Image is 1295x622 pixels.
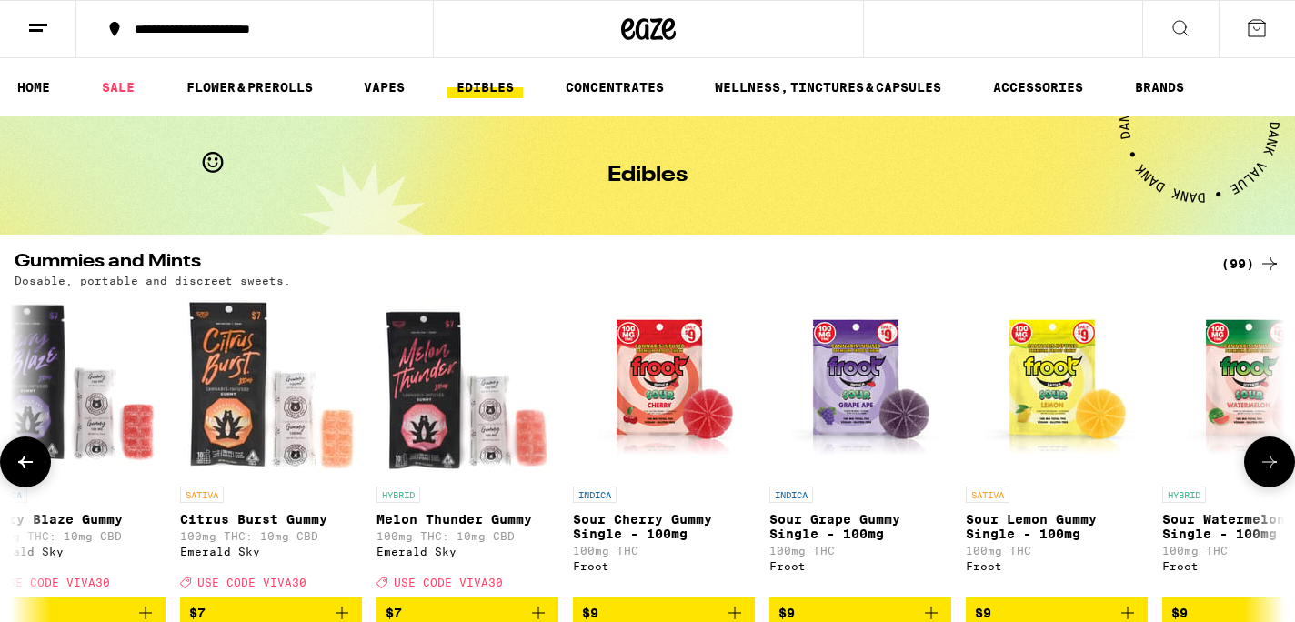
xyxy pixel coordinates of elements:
[180,546,362,557] div: Emerald Sky
[573,512,755,541] p: Sour Cherry Gummy Single - 100mg
[975,606,991,620] span: $9
[8,76,59,98] a: HOME
[93,76,144,98] a: SALE
[966,512,1148,541] p: Sour Lemon Gummy Single - 100mg
[966,296,1148,597] a: Open page for Sour Lemon Gummy Single - 100mg from Froot
[966,560,1148,572] div: Froot
[769,487,813,503] p: INDICA
[376,487,420,503] p: HYBRID
[966,296,1148,477] img: Froot - Sour Lemon Gummy Single - 100mg
[180,530,362,542] p: 100mg THC: 10mg CBD
[769,296,951,477] img: Froot - Sour Grape Gummy Single - 100mg
[180,487,224,503] p: SATIVA
[1126,76,1193,98] a: BRANDS
[189,606,206,620] span: $7
[706,76,950,98] a: WELLNESS, TINCTURES & CAPSULES
[573,487,617,503] p: INDICA
[376,530,558,542] p: 100mg THC: 10mg CBD
[573,560,755,572] div: Froot
[966,487,1009,503] p: SATIVA
[573,296,755,477] img: Froot - Sour Cherry Gummy Single - 100mg
[376,296,558,477] img: Emerald Sky - Melon Thunder Gummy
[984,76,1092,98] a: ACCESSORIES
[15,253,1191,275] h2: Gummies and Mints
[180,296,362,597] a: Open page for Citrus Burst Gummy from Emerald Sky
[177,76,322,98] a: FLOWER & PREROLLS
[778,606,795,620] span: $9
[966,545,1148,557] p: 100mg THC
[376,512,558,527] p: Melon Thunder Gummy
[180,512,362,527] p: Citrus Burst Gummy
[769,560,951,572] div: Froot
[1162,487,1206,503] p: HYBRID
[1,577,110,588] span: USE CODE VIVA30
[386,606,402,620] span: $7
[769,545,951,557] p: 100mg THC
[573,296,755,597] a: Open page for Sour Cherry Gummy Single - 100mg from Froot
[180,296,362,477] img: Emerald Sky - Citrus Burst Gummy
[769,512,951,541] p: Sour Grape Gummy Single - 100mg
[447,76,523,98] a: EDIBLES
[355,76,414,98] a: VAPES
[607,165,688,186] h1: Edibles
[15,275,291,286] p: Dosable, portable and discreet sweets.
[573,545,755,557] p: 100mg THC
[582,606,598,620] span: $9
[376,296,558,597] a: Open page for Melon Thunder Gummy from Emerald Sky
[1221,253,1280,275] a: (99)
[769,296,951,597] a: Open page for Sour Grape Gummy Single - 100mg from Froot
[376,546,558,557] div: Emerald Sky
[197,577,306,588] span: USE CODE VIVA30
[557,76,673,98] a: CONCENTRATES
[1171,606,1188,620] span: $9
[394,577,503,588] span: USE CODE VIVA30
[11,13,131,27] span: Hi. Need any help?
